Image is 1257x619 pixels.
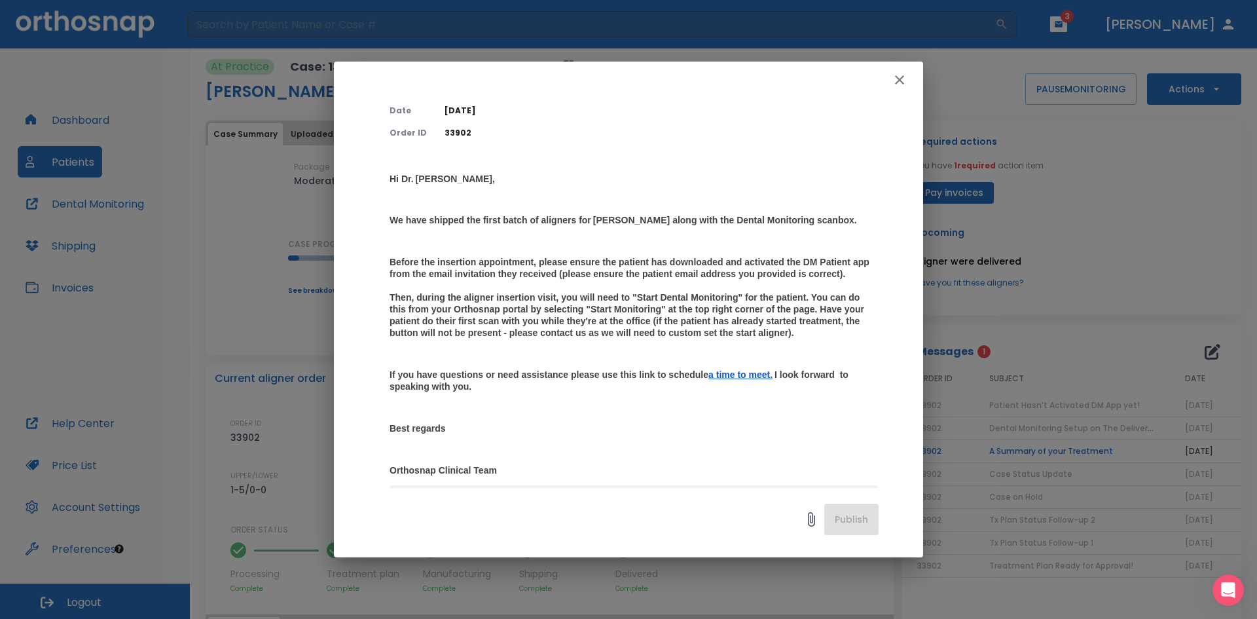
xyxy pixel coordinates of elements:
[1212,574,1244,606] iframe: Intercom live chat
[390,369,851,392] strong: I look forward to speaking with you.
[445,105,879,117] p: [DATE]
[390,423,446,434] strong: Best regards
[708,368,773,381] a: a time to meet.
[593,215,857,225] strong: [PERSON_NAME] along with the Dental Monitoring scanbox.
[390,105,429,117] p: Date
[390,257,872,338] strong: Before the insertion appointment, please ensure the patient has downloaded and activated the DM P...
[708,369,773,380] ins: a time to meet.
[390,174,414,184] strong: Hi Dr.
[445,127,879,139] p: 33902
[390,465,497,476] strong: Orthosnap Clinical Team
[390,369,708,380] strong: If you have questions or need assistance please use this link to schedule
[390,127,429,139] p: Order ID
[390,215,591,225] strong: We have shipped the first batch of aligners for
[416,174,495,184] strong: [PERSON_NAME],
